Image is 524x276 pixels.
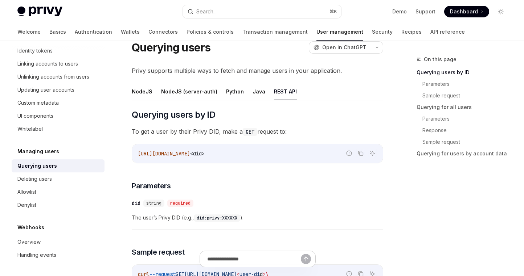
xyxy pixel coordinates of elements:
[301,254,311,264] button: Send message
[17,7,62,17] img: light logo
[322,44,367,51] span: Open in ChatGPT
[190,150,205,157] span: <did>
[132,41,211,54] h1: Querying users
[17,59,78,68] div: Linking accounts to users
[495,6,507,17] button: Toggle dark mode
[401,23,422,41] a: Recipes
[12,159,105,172] a: Querying users
[146,200,161,206] span: string
[12,172,105,185] a: Deleting users
[167,200,193,207] div: required
[196,7,217,16] div: Search...
[450,8,478,15] span: Dashboard
[132,181,171,191] span: Parameters
[132,109,215,121] span: Querying users by ID
[417,101,512,113] a: Querying for all users
[132,247,184,257] span: Sample request
[17,251,56,259] div: Handling events
[12,248,105,262] a: Handling events
[12,70,105,83] a: Unlinking accounts from users
[329,9,337,14] span: ⌘ K
[368,149,377,158] button: Ask AI
[17,223,44,232] h5: Webhooks
[422,90,512,101] a: Sample request
[183,5,342,18] button: Search...⌘K
[12,109,105,122] a: UI components
[132,213,383,222] span: The user’s Privy DID (e.g., ).
[17,188,36,196] div: Allowlist
[17,238,41,246] div: Overview
[12,83,105,96] a: Updating user accounts
[161,83,217,100] button: NodeJS (server-auth)
[430,23,465,41] a: API reference
[372,23,393,41] a: Security
[17,147,59,156] h5: Managing users
[17,23,41,41] a: Welcome
[415,8,435,15] a: Support
[132,66,383,76] span: Privy supports multiple ways to fetch and manage users in your application.
[49,23,66,41] a: Basics
[132,126,383,137] span: To get a user by their Privy DID, make a request to:
[194,214,240,222] code: did:privy:XXXXXX
[17,201,36,209] div: Denylist
[309,41,371,54] button: Open in ChatGPT
[424,55,457,64] span: On this page
[243,128,257,136] code: GET
[422,136,512,148] a: Sample request
[226,83,244,100] button: Python
[17,162,57,170] div: Querying users
[17,99,59,107] div: Custom metadata
[344,149,354,158] button: Report incorrect code
[75,23,112,41] a: Authentication
[422,125,512,136] a: Response
[417,148,512,159] a: Querying for users by account data
[316,23,363,41] a: User management
[132,83,152,100] button: NodeJS
[444,6,489,17] a: Dashboard
[12,185,105,198] a: Allowlist
[148,23,178,41] a: Connectors
[121,23,140,41] a: Wallets
[242,23,308,41] a: Transaction management
[17,112,53,120] div: UI components
[17,72,89,81] div: Unlinking accounts from users
[187,23,234,41] a: Policies & controls
[12,235,105,248] a: Overview
[392,8,407,15] a: Demo
[12,57,105,70] a: Linking accounts to users
[253,83,265,100] button: Java
[422,113,512,125] a: Parameters
[422,78,512,90] a: Parameters
[274,83,297,100] button: REST API
[17,85,74,94] div: Updating user accounts
[138,150,190,157] span: [URL][DOMAIN_NAME]
[17,175,52,183] div: Deleting users
[12,96,105,109] a: Custom metadata
[17,125,43,133] div: Whitelabel
[356,149,365,158] button: Copy the contents from the code block
[12,122,105,135] a: Whitelabel
[12,198,105,212] a: Denylist
[417,67,512,78] a: Querying users by ID
[132,200,140,207] div: did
